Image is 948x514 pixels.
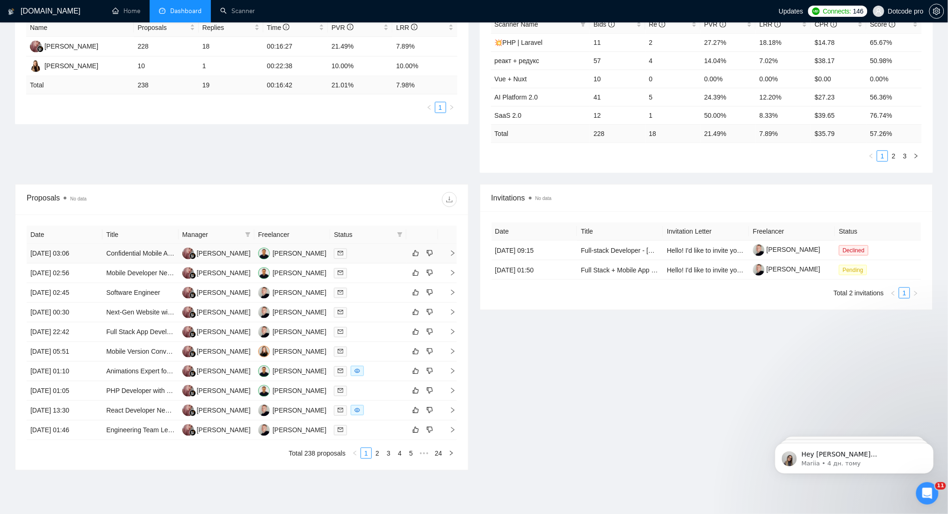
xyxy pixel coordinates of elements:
[435,102,446,113] li: 1
[753,246,820,253] a: [PERSON_NAME]
[189,253,196,259] img: gigradar-bm.png
[590,124,645,143] td: 228
[756,124,811,143] td: 7.89 %
[427,250,433,257] span: dislike
[495,93,538,101] a: AI Platform 2.0
[182,248,194,259] img: DS
[899,287,910,299] li: 1
[424,405,435,416] button: dislike
[263,37,328,57] td: 00:16:27
[720,21,726,28] span: info-circle
[424,287,435,298] button: dislike
[199,19,263,37] th: Replies
[258,367,326,374] a: AP[PERSON_NAME]
[397,232,403,237] span: filter
[273,366,326,376] div: [PERSON_NAME]
[372,448,383,458] a: 2
[756,88,811,106] td: 12.20%
[347,24,354,30] span: info-circle
[412,348,419,355] span: like
[701,88,756,106] td: 24.39%
[424,307,435,318] button: dislike
[417,448,432,459] li: Next 5 Pages
[495,21,538,28] span: Scanner Name
[338,388,343,393] span: mail
[332,24,354,31] span: PVR
[410,267,421,278] button: like
[189,390,196,397] img: gigradar-bm.png
[867,124,922,143] td: 57.26 %
[189,410,196,416] img: gigradar-bm.png
[442,192,457,207] button: download
[412,308,419,316] span: like
[283,24,289,30] span: info-circle
[867,88,922,106] td: 56.36%
[189,351,196,357] img: gigradar-bm.png
[866,150,877,162] button: left
[412,289,419,296] span: like
[392,57,457,76] td: 10.00%
[182,288,251,296] a: DS[PERSON_NAME]
[756,106,811,124] td: 8.33%
[328,37,392,57] td: 21.49%
[930,7,944,15] span: setting
[446,448,457,459] button: right
[392,37,457,57] td: 7.89%
[645,106,701,124] td: 1
[197,405,251,415] div: [PERSON_NAME]
[761,423,948,489] iframe: Intercom notifications повідомлення
[189,331,196,338] img: gigradar-bm.png
[811,51,866,70] td: $38.17
[701,70,756,88] td: 0.00%
[384,448,394,458] a: 3
[900,151,910,161] a: 3
[258,347,326,355] a: MK[PERSON_NAME]
[203,22,253,33] span: Replies
[866,150,877,162] li: Previous Page
[267,24,289,31] span: Time
[199,37,263,57] td: 18
[258,386,326,394] a: AP[PERSON_NAME]
[197,248,251,258] div: [PERSON_NAME]
[405,448,417,459] li: 5
[645,124,701,143] td: 18
[593,21,615,28] span: Bids
[328,76,392,94] td: 21.01 %
[913,291,919,296] span: right
[106,308,224,316] a: Next-Gen Website with AI & 3D Features
[427,426,433,434] span: dislike
[338,309,343,315] span: mail
[26,76,134,94] td: Total
[412,328,419,336] span: like
[590,70,645,88] td: 10
[258,288,326,296] a: YP[PERSON_NAME]
[406,448,416,458] a: 5
[424,346,435,357] button: dislike
[44,61,98,71] div: [PERSON_NAME]
[30,62,98,69] a: YD[PERSON_NAME]
[701,106,756,124] td: 50.00%
[273,385,326,396] div: [PERSON_NAME]
[392,76,457,94] td: 7.98 %
[876,8,882,14] span: user
[491,124,590,143] td: Total
[877,150,888,162] li: 1
[182,287,194,299] img: DS
[756,33,811,51] td: 18.18%
[258,249,326,257] a: AP[PERSON_NAME]
[273,307,326,317] div: [PERSON_NAME]
[449,450,454,456] span: right
[106,407,268,414] a: React Developer Needed for Trading GUI Enhancement
[395,228,405,242] span: filter
[870,21,896,28] span: Score
[867,51,922,70] td: 50.98%
[649,21,666,28] span: Re
[273,405,326,415] div: [PERSON_NAME]
[338,407,343,413] span: mail
[899,150,911,162] li: 3
[935,482,946,490] span: 11
[427,289,433,296] span: dislike
[245,232,251,237] span: filter
[189,429,196,436] img: gigradar-bm.png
